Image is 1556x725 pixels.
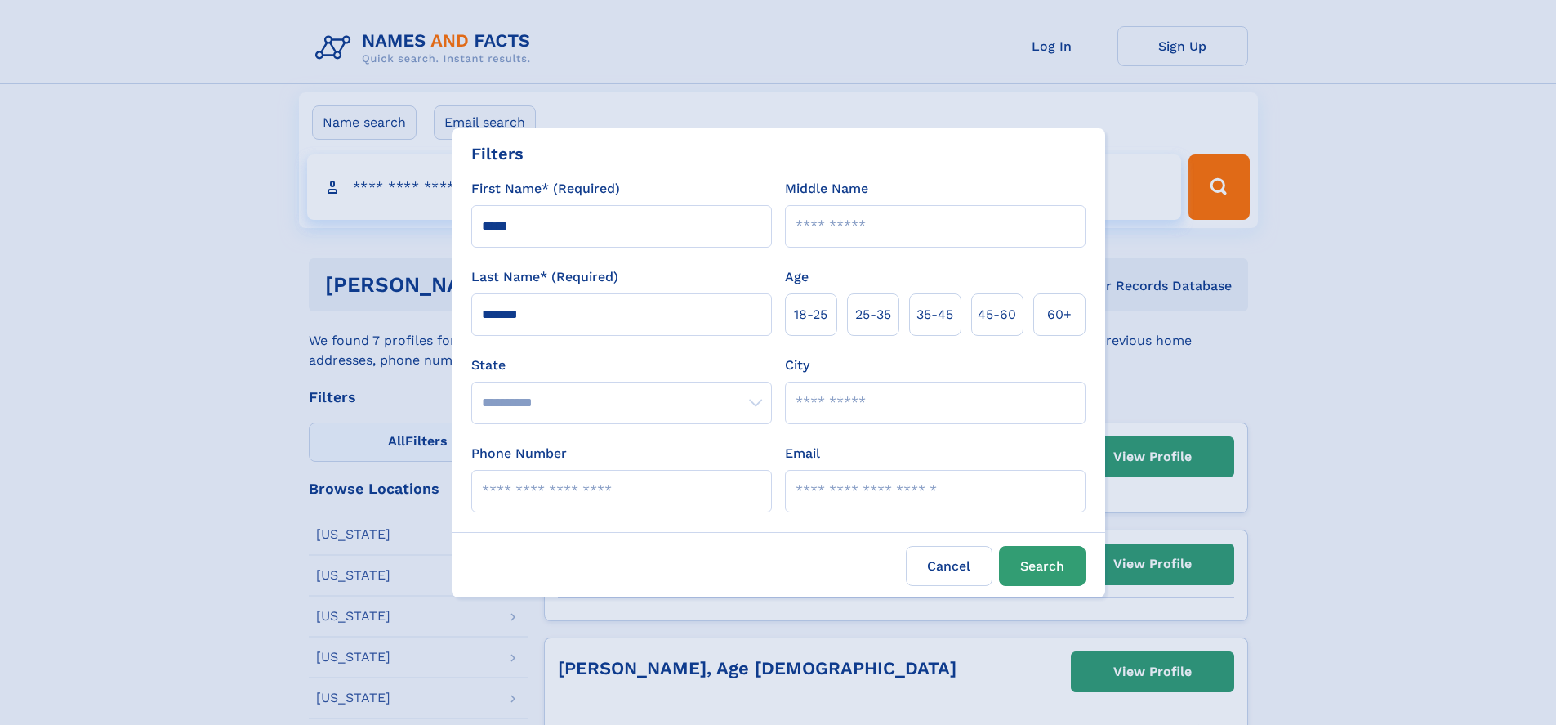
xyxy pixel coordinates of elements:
span: 18‑25 [794,305,827,324]
label: Middle Name [785,179,868,199]
label: Last Name* (Required) [471,267,618,287]
label: Cancel [906,546,992,586]
span: 35‑45 [916,305,953,324]
span: 25‑35 [855,305,891,324]
label: Phone Number [471,444,567,463]
label: First Name* (Required) [471,179,620,199]
label: State [471,356,772,375]
button: Search [999,546,1086,586]
span: 45‑60 [978,305,1016,324]
span: 60+ [1047,305,1072,324]
div: Filters [471,141,524,166]
label: Email [785,444,820,463]
label: Age [785,267,809,287]
label: City [785,356,809,375]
